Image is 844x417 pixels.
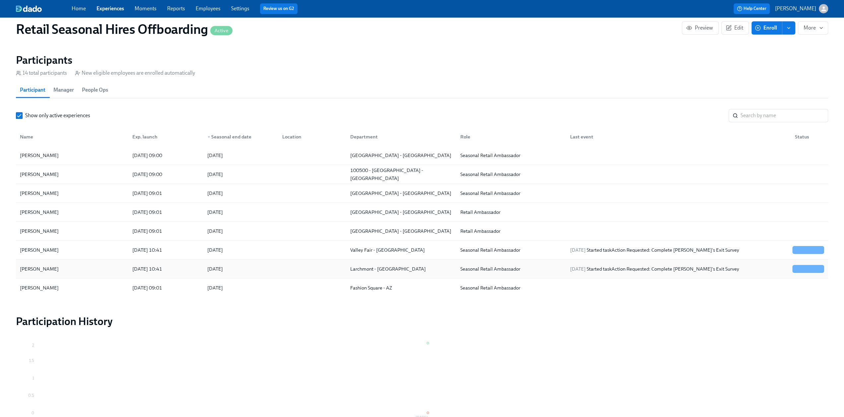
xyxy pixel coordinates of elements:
[16,165,828,184] div: [PERSON_NAME][DATE] 09:00[DATE]100500 - [GEOGRAPHIC_DATA] - [GEOGRAPHIC_DATA]Seasonal Retail Amba...
[130,151,202,159] div: [DATE] 09:00
[17,284,127,292] div: [PERSON_NAME]
[32,410,34,415] tspan: 0
[457,208,564,216] div: Retail Ambassador
[16,5,72,12] a: dado
[130,284,202,292] div: [DATE] 09:01
[790,130,827,143] div: Status
[82,85,108,95] span: People Ops
[130,133,202,141] div: Exp. launch
[130,170,202,178] div: [DATE] 09:00
[348,151,455,159] div: [GEOGRAPHIC_DATA] - [GEOGRAPHIC_DATA]
[348,227,455,235] div: [GEOGRAPHIC_DATA] - [GEOGRAPHIC_DATA]
[687,25,713,31] span: Preview
[348,208,455,216] div: [GEOGRAPHIC_DATA] - [GEOGRAPHIC_DATA]
[567,133,790,141] div: Last event
[196,5,221,12] a: Employees
[25,112,90,119] span: Show only active experiences
[455,130,564,143] div: Role
[205,170,277,178] div: [DATE]
[457,284,564,292] div: Seasonal Retail Ambassador
[16,203,828,222] div: [PERSON_NAME][DATE] 09:01[DATE][GEOGRAPHIC_DATA] - [GEOGRAPHIC_DATA]Retail Ambassador
[17,130,127,143] div: Name
[737,5,766,12] span: Help Center
[53,85,74,95] span: Manager
[20,85,45,95] span: Participant
[205,189,277,197] div: [DATE]
[130,227,202,235] div: [DATE] 09:01
[457,227,564,235] div: Retail Ambassador
[457,133,564,141] div: Role
[16,260,828,279] div: [PERSON_NAME][DATE] 10:41[DATE]Larchmont - [GEOGRAPHIC_DATA]Seasonal Retail Ambassador[DATE] Star...
[16,146,828,165] div: [PERSON_NAME][DATE] 09:00[DATE][GEOGRAPHIC_DATA] - [GEOGRAPHIC_DATA]Seasonal Retail Ambassador
[277,130,345,143] div: Location
[348,246,455,254] div: Valley Fair - [GEOGRAPHIC_DATA]
[567,246,790,254] div: Started task Action Requested: Complete [PERSON_NAME]'s Exit Survey
[205,265,277,273] div: [DATE]
[570,266,586,272] span: [DATE]
[75,69,195,77] div: New eligible employees are enrolled automatically
[205,133,277,141] div: Seasonal end date
[682,21,719,35] button: Preview
[348,284,455,292] div: Fashion Square - AZ
[17,227,127,235] div: [PERSON_NAME]
[135,5,157,12] a: Moments
[570,247,586,253] span: [DATE]
[72,5,86,12] a: Home
[348,166,455,182] div: 100500 - [GEOGRAPHIC_DATA] - [GEOGRAPHIC_DATA]
[130,189,202,197] div: [DATE] 09:01
[16,21,232,37] h1: Retail Seasonal Hires Offboarding
[28,393,34,398] tspan: 0.5
[798,21,828,35] button: More
[207,135,211,139] span: ▼
[17,189,127,197] div: [PERSON_NAME]
[775,4,828,13] button: [PERSON_NAME]
[97,5,124,12] a: Experiences
[130,208,202,216] div: [DATE] 09:01
[32,375,34,380] tspan: 1
[804,25,822,31] span: More
[205,227,277,235] div: [DATE]
[17,151,127,159] div: [PERSON_NAME]
[17,133,127,141] div: Name
[775,5,816,12] p: [PERSON_NAME]
[205,284,277,292] div: [DATE]
[16,53,828,67] h2: Participants
[782,21,795,35] button: enroll
[721,21,749,35] a: Edit
[260,3,297,14] button: Review us on G2
[16,279,828,297] div: [PERSON_NAME][DATE] 09:01[DATE]Fashion Square - AZSeasonal Retail Ambassador
[16,315,828,328] h2: Participation History
[167,5,185,12] a: Reports
[457,170,564,178] div: Seasonal Retail Ambassador
[17,265,61,273] div: [PERSON_NAME]
[205,151,277,159] div: [DATE]
[727,25,743,31] span: Edit
[130,265,202,273] div: [DATE] 10:41
[17,208,127,216] div: [PERSON_NAME]
[210,28,232,33] span: Active
[457,151,564,159] div: Seasonal Retail Ambassador
[130,246,202,254] div: [DATE] 10:41
[16,69,67,77] div: 14 total participants
[348,133,455,141] div: Department
[741,109,828,122] input: Search by name
[263,5,294,12] a: Review us on G2
[16,5,42,12] img: dado
[127,130,202,143] div: Exp. launch
[231,5,249,12] a: Settings
[205,208,277,216] div: [DATE]
[751,21,782,35] button: Enroll
[457,246,564,254] div: Seasonal Retail Ambassador
[457,265,564,273] div: Seasonal Retail Ambassador
[17,170,127,178] div: [PERSON_NAME]
[734,3,770,14] button: Help Center
[16,241,828,260] div: [PERSON_NAME][DATE] 10:41[DATE]Valley Fair - [GEOGRAPHIC_DATA]Seasonal Retail Ambassador[DATE] St...
[348,265,455,273] div: Larchmont - [GEOGRAPHIC_DATA]
[792,133,827,141] div: Status
[280,133,345,141] div: Location
[16,222,828,241] div: [PERSON_NAME][DATE] 09:01[DATE][GEOGRAPHIC_DATA] - [GEOGRAPHIC_DATA]Retail Ambassador
[29,358,34,363] tspan: 1.5
[345,130,455,143] div: Department
[457,189,564,197] div: Seasonal Retail Ambassador
[202,130,277,143] div: ▼Seasonal end date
